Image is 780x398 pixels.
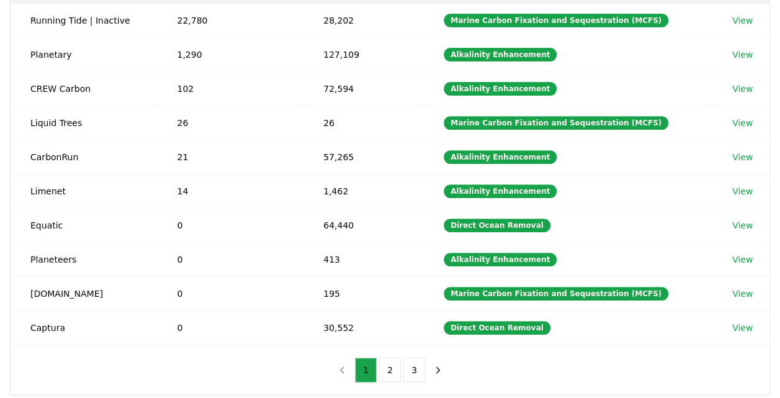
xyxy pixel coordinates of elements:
a: View [732,185,753,197]
td: 28,202 [303,3,424,37]
td: 195 [303,276,424,310]
td: 0 [157,208,303,242]
td: Running Tide | Inactive [11,3,157,37]
div: Direct Ocean Removal [444,321,550,335]
a: View [732,219,753,232]
a: View [732,151,753,163]
td: 72,594 [303,71,424,106]
a: View [732,322,753,334]
button: 3 [403,358,425,382]
td: 1,290 [157,37,303,71]
td: 30,552 [303,310,424,345]
a: View [732,117,753,129]
div: Alkalinity Enhancement [444,253,557,266]
td: Planetary [11,37,157,71]
td: 1,462 [303,174,424,208]
div: Direct Ocean Removal [444,219,550,232]
a: View [732,83,753,95]
a: View [732,14,753,27]
td: 26 [303,106,424,140]
div: Marine Carbon Fixation and Sequestration (MCFS) [444,287,668,301]
td: 57,265 [303,140,424,174]
td: 64,440 [303,208,424,242]
td: CREW Carbon [11,71,157,106]
a: View [732,287,753,300]
div: Marine Carbon Fixation and Sequestration (MCFS) [444,14,668,27]
td: [DOMAIN_NAME] [11,276,157,310]
td: 413 [303,242,424,276]
td: Captura [11,310,157,345]
td: Planeteers [11,242,157,276]
td: 0 [157,242,303,276]
td: CarbonRun [11,140,157,174]
td: 0 [157,276,303,310]
td: 22,780 [157,3,303,37]
button: 1 [355,358,377,382]
a: View [732,253,753,266]
td: 0 [157,310,303,345]
div: Alkalinity Enhancement [444,82,557,96]
td: Limenet [11,174,157,208]
td: Equatic [11,208,157,242]
td: 21 [157,140,303,174]
div: Alkalinity Enhancement [444,184,557,198]
td: 127,109 [303,37,424,71]
div: Alkalinity Enhancement [444,150,557,164]
button: 2 [379,358,401,382]
div: Marine Carbon Fixation and Sequestration (MCFS) [444,116,668,130]
td: 14 [157,174,303,208]
button: next page [428,358,449,382]
a: View [732,48,753,61]
td: Liquid Trees [11,106,157,140]
td: 102 [157,71,303,106]
div: Alkalinity Enhancement [444,48,557,61]
td: 26 [157,106,303,140]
